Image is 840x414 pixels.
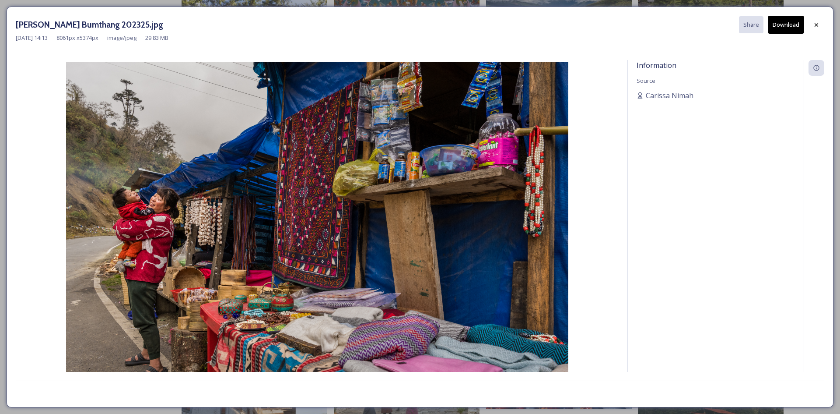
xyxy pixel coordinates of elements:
span: image/jpeg [107,34,136,42]
img: Marcus%20Westberg%20Bumthang%20202325.jpg [16,62,619,397]
span: [DATE] 14:13 [16,34,48,42]
span: Information [637,60,676,70]
span: Source [637,77,655,85]
span: Carissa Nimah [646,90,693,101]
h3: [PERSON_NAME] Bumthang 202325.jpg [16,18,163,31]
button: Share [739,16,763,33]
button: Download [768,16,804,34]
span: 29.83 MB [145,34,168,42]
span: 8061 px x 5374 px [56,34,98,42]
